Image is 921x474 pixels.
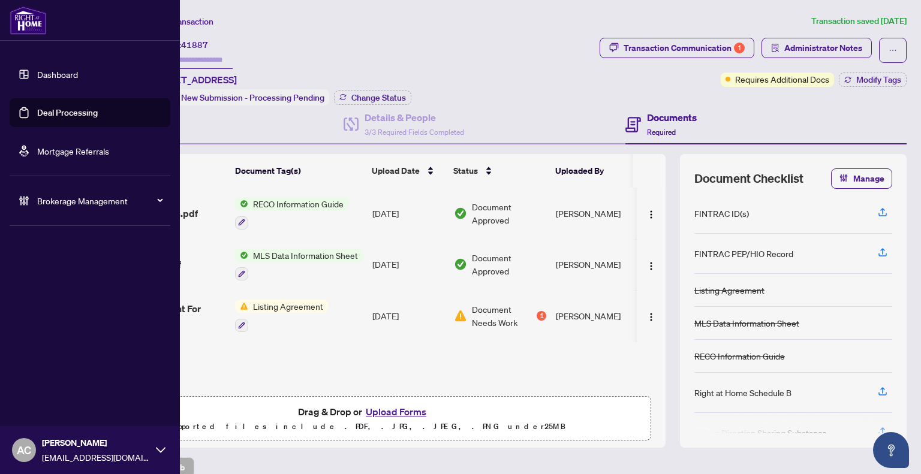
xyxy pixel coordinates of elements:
[372,164,420,177] span: Upload Date
[362,404,430,419] button: Upload Forms
[248,249,363,262] span: MLS Data Information Sheet
[181,40,208,50] span: 41887
[647,128,676,137] span: Required
[735,73,829,86] span: Requires Additional Docs
[368,188,449,239] td: [DATE]
[17,442,31,458] span: AC
[784,38,862,58] span: Administrator Notes
[694,207,749,220] div: FINTRAC ID(s)
[149,73,237,87] span: [STREET_ADDRESS]
[694,247,793,260] div: FINTRAC PEP/HIO Record
[10,6,47,35] img: logo
[762,38,872,58] button: Administrator Notes
[235,249,363,281] button: Status IconMLS Data Information Sheet
[551,239,641,291] td: [PERSON_NAME]
[37,69,78,80] a: Dashboard
[642,306,661,325] button: Logo
[472,251,546,277] span: Document Approved
[537,311,546,321] div: 1
[454,207,467,220] img: Document Status
[642,255,661,274] button: Logo
[624,38,745,58] div: Transaction Communication
[551,290,641,342] td: [PERSON_NAME]
[365,128,464,137] span: 3/3 Required Fields Completed
[449,154,550,188] th: Status
[298,404,430,419] span: Drag & Drop or
[248,300,328,313] span: Listing Agreement
[181,92,324,103] span: New Submission - Processing Pending
[694,349,785,363] div: RECO Information Guide
[600,38,754,58] button: Transaction Communication1
[454,309,467,322] img: Document Status
[694,170,803,187] span: Document Checklist
[42,436,150,449] span: [PERSON_NAME]
[235,197,348,230] button: Status IconRECO Information Guide
[646,261,656,271] img: Logo
[37,107,98,118] a: Deal Processing
[647,110,697,125] h4: Documents
[472,200,546,227] span: Document Approved
[550,154,640,188] th: Uploaded By
[235,197,248,210] img: Status Icon
[472,303,534,329] span: Document Needs Work
[368,239,449,291] td: [DATE]
[453,164,478,177] span: Status
[368,290,449,342] td: [DATE]
[351,93,406,102] span: Change Status
[811,14,907,28] article: Transaction saved [DATE]
[889,46,897,55] span: ellipsis
[856,76,901,84] span: Modify Tags
[646,210,656,219] img: Logo
[149,16,213,27] span: View Transaction
[873,432,909,468] button: Open asap
[85,419,643,434] p: Supported files include .PDF, .JPG, .JPEG, .PNG under 25 MB
[839,73,907,87] button: Modify Tags
[235,300,328,332] button: Status IconListing Agreement
[248,197,348,210] span: RECO Information Guide
[646,312,656,322] img: Logo
[37,194,162,207] span: Brokerage Management
[230,154,367,188] th: Document Tag(s)
[694,316,799,330] div: MLS Data Information Sheet
[42,451,150,464] span: [EMAIL_ADDRESS][DOMAIN_NAME]
[149,89,329,105] div: Status:
[771,44,779,52] span: solution
[365,110,464,125] h4: Details & People
[367,154,449,188] th: Upload Date
[235,249,248,262] img: Status Icon
[551,188,641,239] td: [PERSON_NAME]
[694,386,791,399] div: Right at Home Schedule B
[77,397,651,441] span: Drag & Drop orUpload FormsSupported files include .PDF, .JPG, .JPEG, .PNG under25MB
[734,43,745,53] div: 1
[642,204,661,223] button: Logo
[694,283,765,297] div: Listing Agreement
[853,169,884,188] span: Manage
[235,300,248,313] img: Status Icon
[334,90,411,105] button: Change Status
[37,146,109,156] a: Mortgage Referrals
[454,258,467,271] img: Document Status
[831,168,892,189] button: Manage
